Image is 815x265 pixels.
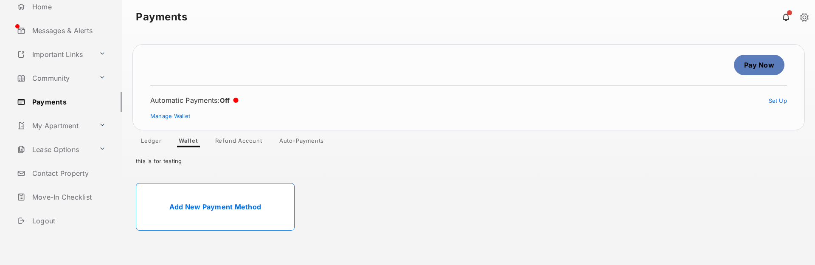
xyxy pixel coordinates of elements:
[150,113,190,119] a: Manage Wallet
[136,183,295,231] a: Add New Payment Method
[14,187,122,207] a: Move-In Checklist
[220,96,230,104] span: Off
[273,137,331,147] a: Auto-Payments
[14,116,96,136] a: My Apartment
[14,44,96,65] a: Important Links
[14,139,96,160] a: Lease Options
[14,92,122,112] a: Payments
[208,137,269,147] a: Refund Account
[769,97,787,104] a: Set Up
[150,96,239,104] div: Automatic Payments :
[14,163,122,183] a: Contact Property
[136,12,187,22] strong: Payments
[172,137,205,147] a: Wallet
[14,211,122,231] a: Logout
[134,137,169,147] a: Ledger
[14,68,96,88] a: Community
[122,147,815,171] div: this is for testing
[14,20,122,41] a: Messages & Alerts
